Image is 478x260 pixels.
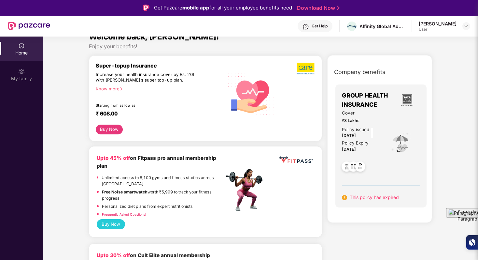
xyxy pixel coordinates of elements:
img: b5dec4f62d2307b9de63beb79f102df3.png [297,62,315,75]
span: [DATE] [342,147,356,152]
img: insurerLogo [398,91,416,109]
div: Super-topup Insurance [96,62,224,69]
img: fpp.png [224,167,269,213]
div: Policy Expiry [342,140,369,146]
b: on Fitpass pro annual membership plan [97,155,216,169]
img: svg+xml;base64,PHN2ZyBpZD0iSGVscC0zMngzMiIgeG1sbnM9Imh0dHA6Ly93d3cudzMub3JnLzIwMDAvc3ZnIiB3aWR0aD... [302,23,309,30]
button: Buy Now [97,219,125,229]
img: svg+xml;base64,PHN2ZyB4bWxucz0iaHR0cDovL3d3dy53My5vcmcvMjAwMC9zdmciIHhtbG5zOnhsaW5rPSJodHRwOi8vd3... [224,65,279,121]
img: Logo [143,5,149,11]
div: Get Help [312,23,328,29]
button: Buy Now [96,125,123,134]
img: svg+xml;base64,PHN2ZyB4bWxucz0iaHR0cDovL3d3dy53My5vcmcvMjAwMC9zdmciIHdpZHRoPSIxNiIgaGVpZ2h0PSIxNi... [342,195,347,200]
img: affinity.png [347,25,357,28]
div: Policy issued [342,126,369,133]
strong: mobile app [182,5,209,11]
b: Upto 30% off [97,252,130,258]
div: User [419,27,457,32]
span: [DATE] [342,133,356,138]
span: Company benefits [334,68,386,77]
div: Starting from as low as [96,103,196,108]
a: Download Now [297,5,338,11]
img: New Pazcare Logo [8,22,50,30]
div: [PERSON_NAME] [419,21,457,27]
div: Know more [96,86,220,91]
span: right [119,87,123,91]
span: ₹3 Lakhs [342,117,381,124]
p: worth ₹5,999 to track your fitness progress [102,189,224,202]
div: ₹ 608.00 [96,110,217,118]
img: svg+xml;base64,PHN2ZyB4bWxucz0iaHR0cDovL3d3dy53My5vcmcvMjAwMC9zdmciIHdpZHRoPSI0OC45NDMiIGhlaWdodD... [352,160,368,176]
strong: Free Noise smartwatch [102,190,148,194]
img: Stroke [337,5,340,11]
div: Increase your health insurance cover by Rs. 20L with [PERSON_NAME]’s super top-up plan. [96,72,196,83]
img: svg+xml;base64,PHN2ZyB4bWxucz0iaHR0cDovL3d3dy53My5vcmcvMjAwMC9zdmciIHdpZHRoPSI0OC45MTUiIGhlaWdodD... [345,160,361,176]
img: svg+xml;base64,PHN2ZyB3aWR0aD0iMjAiIGhlaWdodD0iMjAiIHZpZXdCb3g9IjAgMCAyMCAyMCIgZmlsbD0ibm9uZSIgeG... [18,68,25,75]
img: fppp.png [278,154,314,166]
span: Cover [342,110,381,116]
b: Upto 45% off [97,155,130,161]
p: Personalized diet plans from expert nutritionists [102,203,193,209]
img: svg+xml;base64,PHN2ZyBpZD0iSG9tZSIgeG1sbnM9Imh0dHA6Ly93d3cudzMub3JnLzIwMDAvc3ZnIiB3aWR0aD0iMjAiIG... [18,42,25,49]
div: Affinity Global Advertising Private Limited [359,23,405,29]
img: svg+xml;base64,PHN2ZyBpZD0iRHJvcGRvd24tMzJ4MzIiIHhtbG5zPSJodHRwOi8vd3d3LnczLm9yZy8yMDAwL3N2ZyIgd2... [464,23,469,29]
img: svg+xml;base64,PHN2ZyB4bWxucz0iaHR0cDovL3d3dy53My5vcmcvMjAwMC9zdmciIHdpZHRoPSI0OC45NDMiIGhlaWdodD... [339,160,355,176]
img: icon [390,133,411,154]
span: GROUP HEALTH INSURANCE [342,91,394,110]
div: Get Pazcare for all your employee benefits need [154,4,292,12]
span: This policy has expired [350,194,399,200]
div: Enjoy your benefits! [89,43,432,50]
p: Unlimited access to 8,100 gyms and fitness studios across [GEOGRAPHIC_DATA] [102,175,224,187]
span: Welcome back, [PERSON_NAME]! [89,32,219,41]
a: Frequently Asked Questions! [102,212,146,216]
